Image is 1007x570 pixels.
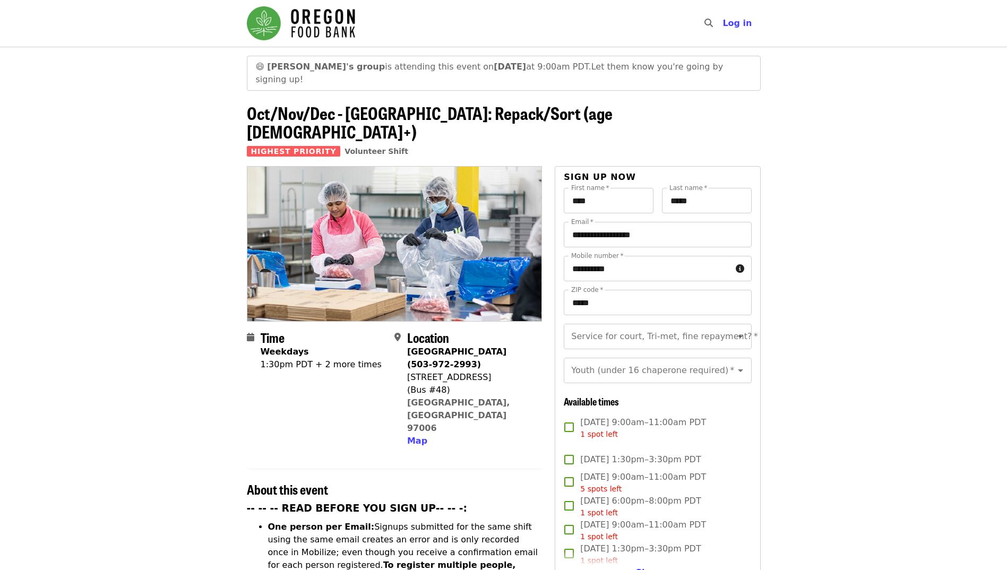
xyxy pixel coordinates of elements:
[736,264,744,274] i: circle-info icon
[580,471,706,495] span: [DATE] 9:00am–11:00am PDT
[394,332,401,342] i: map-marker-alt icon
[247,332,254,342] i: calendar icon
[662,188,752,213] input: Last name
[407,398,510,433] a: [GEOGRAPHIC_DATA], [GEOGRAPHIC_DATA] 97006
[407,384,533,396] div: (Bus #48)
[580,485,622,493] span: 5 spots left
[564,256,731,281] input: Mobile number
[407,328,449,347] span: Location
[580,416,706,440] span: [DATE] 9:00am–11:00am PDT
[247,100,613,144] span: Oct/Nov/Dec - [GEOGRAPHIC_DATA]: Repack/Sort (age [DEMOGRAPHIC_DATA]+)
[267,62,591,72] span: is attending this event on at 9:00am PDT.
[571,185,609,191] label: First name
[261,347,309,357] strong: Weekdays
[268,522,375,532] strong: One person per Email:
[407,347,506,369] strong: [GEOGRAPHIC_DATA] (503-972-2993)
[407,435,427,447] button: Map
[261,328,285,347] span: Time
[564,222,751,247] input: Email
[494,62,526,72] strong: [DATE]
[345,147,408,156] a: Volunteer Shift
[407,371,533,384] div: [STREET_ADDRESS]
[267,62,385,72] strong: [PERSON_NAME]'s group
[704,18,713,28] i: search icon
[580,508,618,517] span: 1 spot left
[247,503,468,514] strong: -- -- -- READ BEFORE YOU SIGN UP-- -- -:
[564,290,751,315] input: ZIP code
[580,556,618,565] span: 1 spot left
[247,480,328,498] span: About this event
[580,519,706,542] span: [DATE] 9:00am–11:00am PDT
[722,18,752,28] span: Log in
[407,436,427,446] span: Map
[714,13,760,34] button: Log in
[580,453,701,466] span: [DATE] 1:30pm–3:30pm PDT
[564,394,619,408] span: Available times
[580,542,701,566] span: [DATE] 1:30pm–3:30pm PDT
[571,253,623,259] label: Mobile number
[256,62,265,72] span: grinning face emoji
[564,188,653,213] input: First name
[571,287,603,293] label: ZIP code
[580,430,618,438] span: 1 spot left
[571,219,593,225] label: Email
[719,11,728,36] input: Search
[564,172,636,182] span: Sign up now
[733,329,748,344] button: Open
[733,363,748,378] button: Open
[580,495,701,519] span: [DATE] 6:00pm–8:00pm PDT
[669,185,707,191] label: Last name
[580,532,618,541] span: 1 spot left
[261,358,382,371] div: 1:30pm PDT + 2 more times
[247,146,341,157] span: Highest Priority
[247,6,355,40] img: Oregon Food Bank - Home
[247,167,542,321] img: Oct/Nov/Dec - Beaverton: Repack/Sort (age 10+) organized by Oregon Food Bank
